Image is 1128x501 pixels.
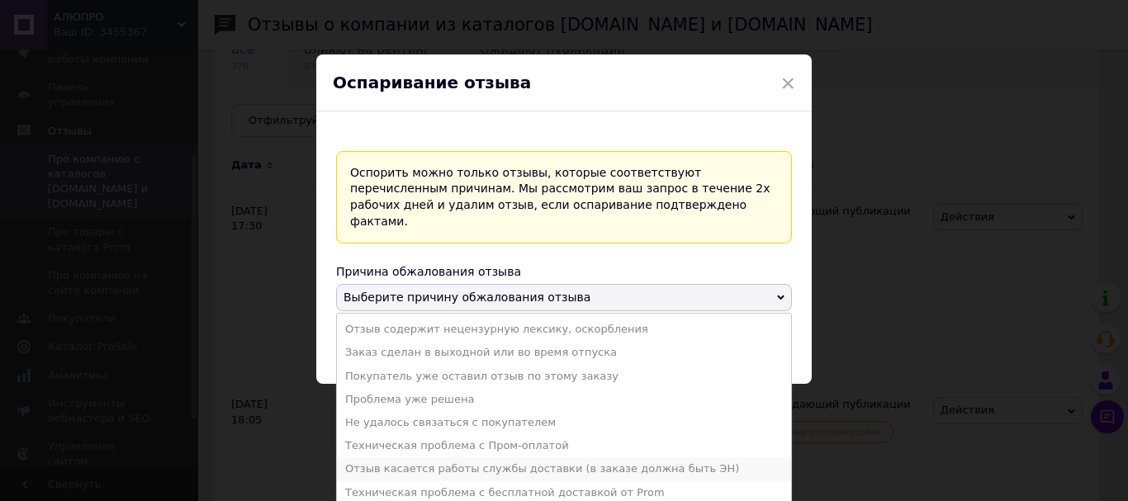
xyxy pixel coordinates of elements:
[337,411,791,434] li: Не удалось связаться с покупателем
[337,434,791,457] li: Техническая проблема с Пром-оплатой
[780,69,795,97] span: ×
[344,291,590,304] span: Выберите причину обжалования отзыва
[316,54,812,111] div: Оспаривание отзыва
[336,151,792,243] div: Оспорить можно только отзывы, которые соответствуют перечисленным причинам. Мы рассмотрим ваш зап...
[337,318,791,341] li: Отзыв содержит нецензурную лексику, оскорбления
[337,341,791,364] li: Заказ сделан в выходной или во время отпуска
[337,457,791,480] li: Отзыв касается работы службы доставки (в заказе должна быть ЭН)
[337,388,791,411] li: Проблема уже решена
[337,365,791,388] li: Покупатель уже оставил отзыв по этому заказу
[336,265,521,278] span: Причина обжалования отзыва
